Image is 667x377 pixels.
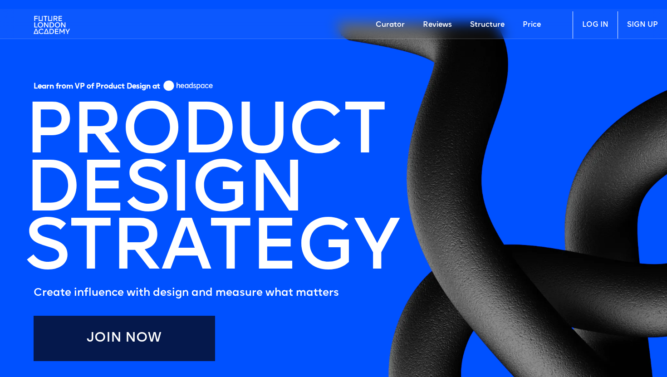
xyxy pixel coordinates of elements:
h1: PRODUCT DESIGN STRATEGY [25,105,398,279]
a: Reviews [414,11,461,39]
a: Curator [367,11,414,39]
a: SIGN UP [618,11,667,39]
a: Price [514,11,550,39]
h5: Create influence with design and measure what matters [34,284,398,302]
a: Structure [461,11,514,39]
h5: Learn from VP of Product Design at [34,82,160,94]
a: Join Now [34,316,215,361]
a: LOG IN [573,11,618,39]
